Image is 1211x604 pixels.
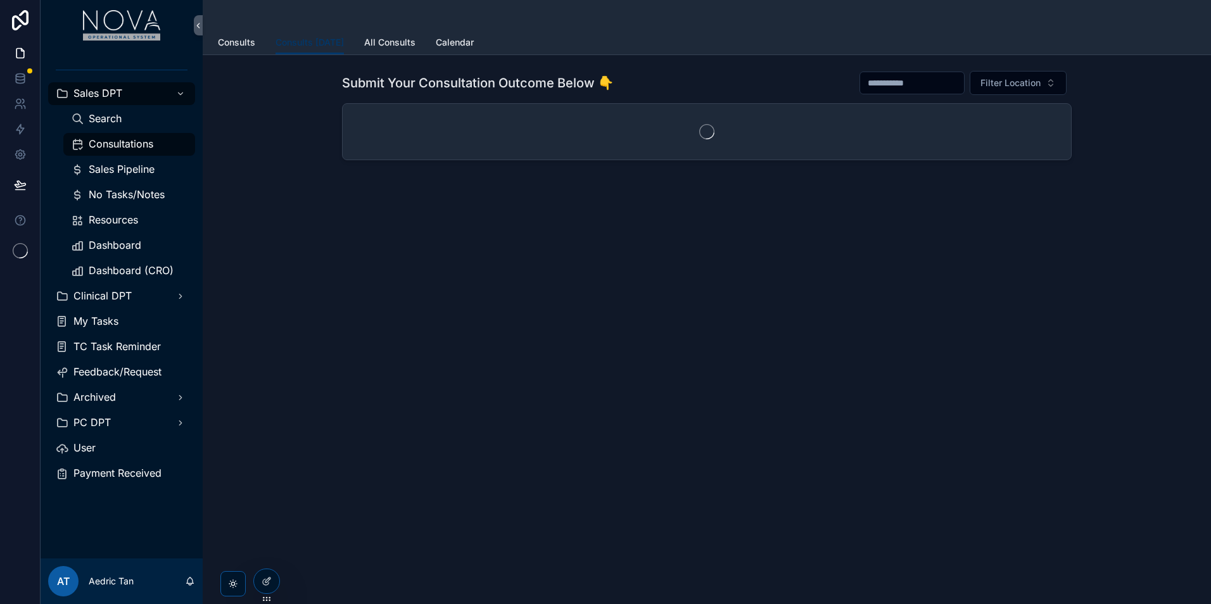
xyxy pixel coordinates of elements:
a: Consults [DATE] [276,31,344,55]
span: Archived [73,391,116,404]
span: Consults [218,36,255,49]
span: TC Task Reminder [73,340,161,353]
span: All Consults [364,36,415,49]
a: Sales Pipeline [63,158,195,181]
p: Aedric Tan [89,575,134,588]
span: No Tasks/Notes [89,188,165,201]
span: Search [89,112,122,125]
a: PC DPT [48,412,195,434]
a: Sales DPT [48,82,195,105]
span: Clinical DPT [73,289,132,303]
span: My Tasks [73,315,118,328]
a: Clinical DPT [48,285,195,308]
a: User [48,437,195,460]
span: Feedback/Request [73,365,162,379]
span: Resources [89,213,138,227]
a: My Tasks [48,310,195,333]
span: Sales Pipeline [89,163,155,176]
span: Dashboard [89,239,141,252]
button: Select Button [970,71,1067,95]
a: Consultations [63,133,195,156]
span: Filter Location [980,77,1041,89]
a: Search [63,108,195,130]
span: PC DPT [73,416,111,429]
span: Consultations [89,137,153,151]
span: User [73,441,96,455]
img: App logo [83,10,161,41]
a: Dashboard [63,234,195,257]
a: TC Task Reminder [48,336,195,358]
span: Consults [DATE] [276,36,344,49]
span: Sales DPT [73,87,122,100]
a: Payment Received [48,462,195,485]
span: Payment Received [73,467,162,480]
h1: Submit Your Consultation Outcome Below 👇 [342,74,614,92]
span: AT [57,574,70,589]
a: Resources [63,209,195,232]
a: Consults [218,31,255,56]
div: scrollable content [41,51,203,501]
a: Archived [48,386,195,409]
a: Calendar [436,31,474,56]
a: Feedback/Request [48,361,195,384]
a: Dashboard (CRO) [63,260,195,282]
span: Dashboard (CRO) [89,264,174,277]
a: All Consults [364,31,415,56]
span: Calendar [436,36,474,49]
a: No Tasks/Notes [63,184,195,206]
